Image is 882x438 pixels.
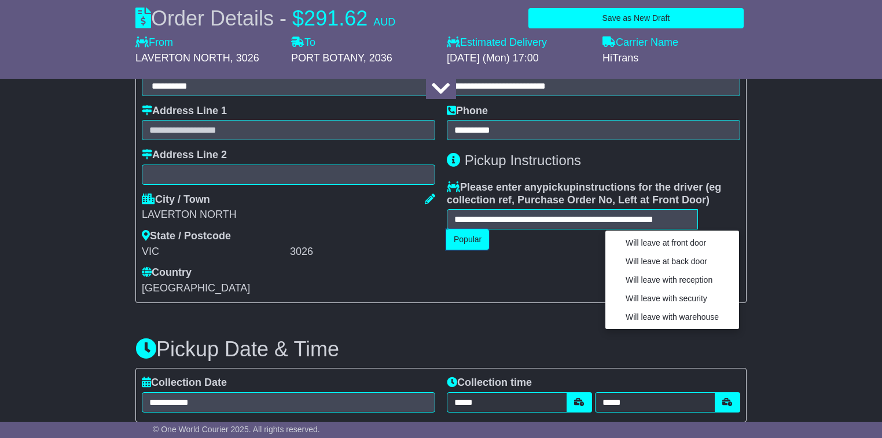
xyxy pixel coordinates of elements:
[142,105,227,118] label: Address Line 1
[142,246,287,258] div: VIC
[614,291,730,306] a: Will leave with security
[142,377,227,389] label: Collection Date
[614,235,730,251] a: Will leave at front door
[230,52,259,64] span: , 3026
[447,377,532,389] label: Collection time
[373,16,395,28] span: AUD
[542,181,576,193] span: pickup
[602,52,747,65] div: HiTrans
[614,254,730,269] a: Will leave at back door
[142,230,231,243] label: State / Postcode
[614,272,730,288] a: Will leave with reception
[153,425,320,434] span: © One World Courier 2025. All rights reserved.
[614,309,730,325] a: Will leave with warehouse
[447,52,591,65] div: [DATE] (Mon) 17:00
[447,181,721,206] span: eg collection ref, Purchase Order No, Left at Front Door
[291,36,315,49] label: To
[465,152,581,168] span: Pickup Instructions
[135,52,230,64] span: LAVERTON NORTH
[446,229,489,250] button: Popular
[142,149,227,162] label: Address Line 2
[304,6,367,30] span: 291.62
[447,105,488,118] label: Phone
[528,8,744,28] button: Save as New Draft
[447,181,740,206] label: Please enter any instructions for the driver ( )
[142,194,210,206] label: City / Town
[142,209,435,221] div: LAVERTON NORTH
[290,246,435,258] div: 3026
[602,36,678,49] label: Carrier Name
[292,6,304,30] span: $
[291,52,363,64] span: PORT BOTANY
[142,282,250,294] span: [GEOGRAPHIC_DATA]
[363,52,392,64] span: , 2036
[135,338,747,361] h3: Pickup Date & Time
[135,36,173,49] label: From
[447,36,591,49] label: Estimated Delivery
[142,267,192,279] label: Country
[135,6,395,31] div: Order Details -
